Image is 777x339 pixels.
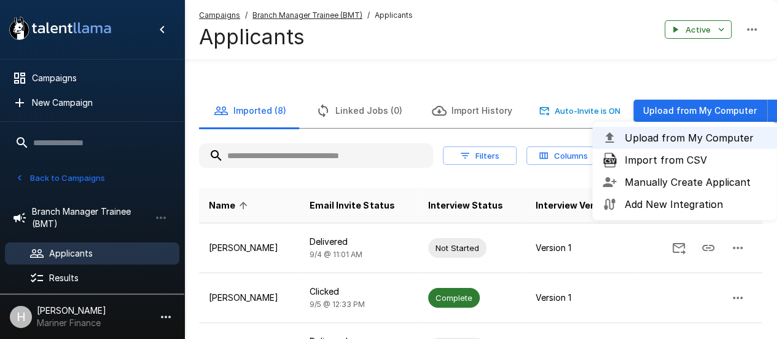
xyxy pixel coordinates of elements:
[209,292,290,304] p: [PERSON_NAME]
[602,153,617,167] img: file-csv-icon-md@2x.png
[428,198,503,213] span: Interview Status
[536,242,626,254] p: Version 1
[301,94,417,128] button: Linked Jobs (0)
[526,146,600,166] button: Columns
[443,146,517,166] button: Filters
[310,236,408,248] p: Delivered
[536,198,613,213] span: Interview Version
[624,175,767,189] span: Manually Create Applicant
[310,198,394,213] span: Email Invite Status
[417,94,527,128] button: Import History
[310,300,365,309] span: 9/5 @ 12:33 PM
[537,102,623,121] button: Auto-Invite is ON
[310,250,362,259] span: 9/4 @ 11:01 AM
[428,292,480,304] span: Complete
[310,285,408,298] p: Clicked
[633,100,767,122] button: Upload from My Computer
[428,242,486,254] span: Not Started
[536,292,626,304] p: Version 1
[624,153,767,167] span: Import from CSV
[209,198,251,213] span: Name
[199,94,301,128] button: Imported (8)
[665,20,732,39] button: Active
[624,130,767,145] span: Upload from My Computer
[664,242,693,252] span: Send Invitation
[624,197,767,212] span: Add New Integration
[693,242,723,252] span: Copy Interview Link
[209,242,290,254] p: [PERSON_NAME]
[199,24,413,50] h4: Applicants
